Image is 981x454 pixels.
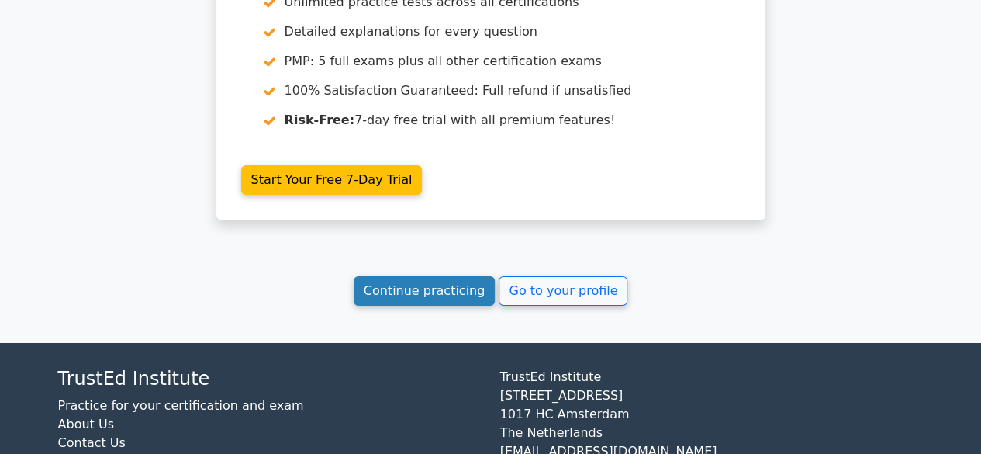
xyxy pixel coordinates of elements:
[58,398,304,413] a: Practice for your certification and exam
[241,165,423,195] a: Start Your Free 7-Day Trial
[58,435,126,450] a: Contact Us
[58,368,482,390] h4: TrustEd Institute
[58,417,114,431] a: About Us
[499,276,627,306] a: Go to your profile
[354,276,496,306] a: Continue practicing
